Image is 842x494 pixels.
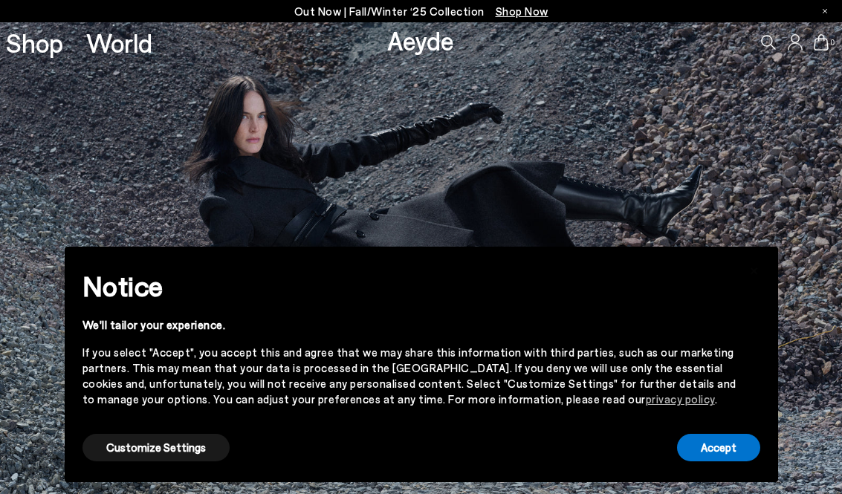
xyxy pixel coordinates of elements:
[82,434,230,461] button: Customize Settings
[749,258,760,279] span: ×
[6,30,63,56] a: Shop
[829,39,836,47] span: 0
[82,345,736,407] div: If you select "Accept", you accept this and agree that we may share this information with third p...
[294,2,548,21] p: Out Now | Fall/Winter ‘25 Collection
[86,30,152,56] a: World
[496,4,548,18] span: Navigate to /collections/new-in
[814,34,829,51] a: 0
[646,392,715,406] a: privacy policy
[736,251,772,287] button: Close this notice
[677,434,760,461] button: Accept
[82,267,736,305] h2: Notice
[82,317,736,333] div: We'll tailor your experience.
[387,25,454,56] a: Aeyde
